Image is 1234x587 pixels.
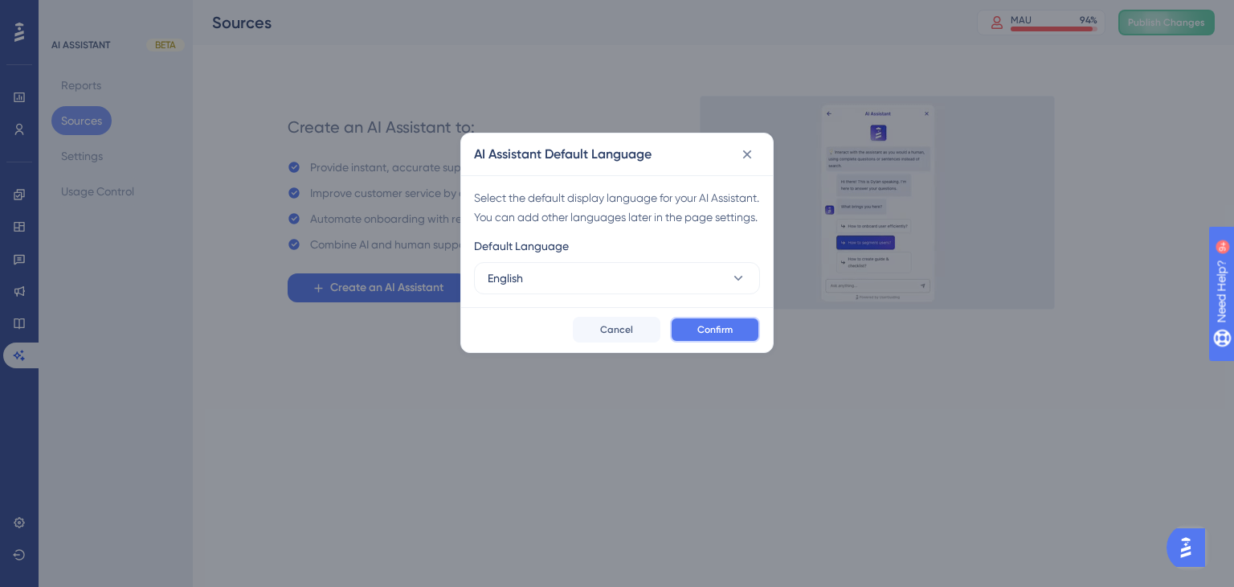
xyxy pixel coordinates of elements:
[697,323,733,336] span: Confirm
[474,236,569,256] span: Default Language
[109,8,119,21] div: 9+
[38,4,100,23] span: Need Help?
[1167,523,1215,572] iframe: UserGuiding AI Assistant Launcher
[474,145,652,164] h2: AI Assistant Default Language
[488,269,523,288] span: English
[474,188,760,227] div: Select the default display language for your AI Assistant. You can add other languages later in t...
[600,323,633,336] span: Cancel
